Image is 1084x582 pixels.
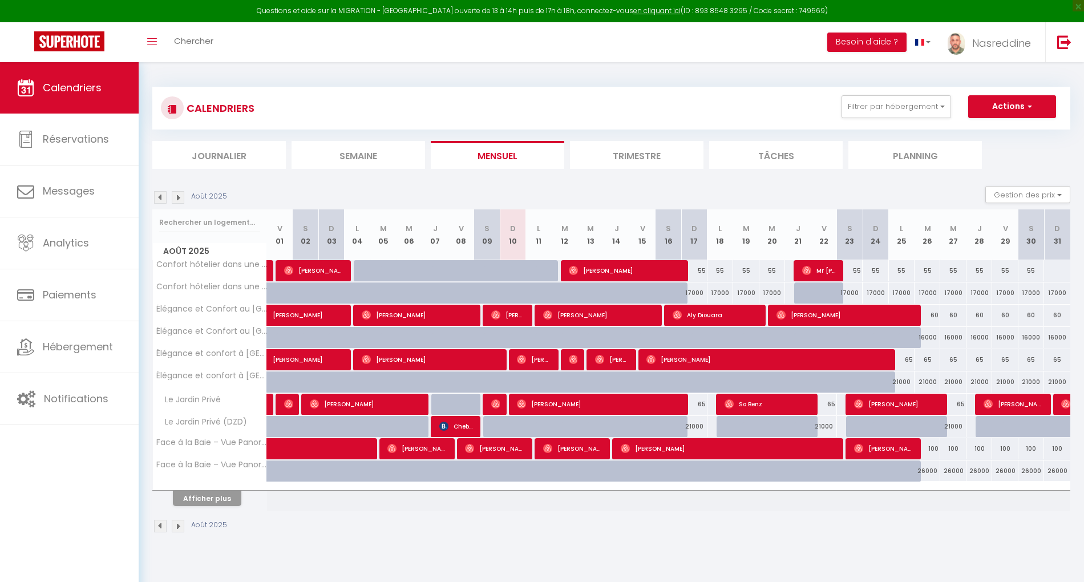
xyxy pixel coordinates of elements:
[984,393,1043,415] span: [PERSON_NAME]
[854,438,914,459] span: [PERSON_NAME]
[709,141,843,169] li: Tâches
[537,223,540,234] abbr: L
[992,305,1018,326] div: 60
[406,223,412,234] abbr: M
[155,460,269,469] span: Face à la Baie – Vue Panoramique DZD
[842,95,951,118] button: Filtrer par hébergement
[293,209,318,260] th: 02
[837,282,863,304] div: 17000
[570,141,703,169] li: Trimestre
[915,260,940,281] div: 55
[1044,327,1070,348] div: 16000
[718,223,722,234] abbr: L
[681,416,707,437] div: 21000
[284,393,293,415] span: [PERSON_NAME]
[621,438,835,459] span: [PERSON_NAME]
[656,209,681,260] th: 16
[1044,371,1070,393] div: 21000
[155,371,269,380] span: Élégance et confort à [GEOGRAPHIC_DATA] (DZD)
[915,305,940,326] div: 60
[848,141,982,169] li: Planning
[155,438,269,447] span: Face à la Baie – Vue Panoramique
[153,243,266,260] span: Août 2025
[837,209,863,260] th: 23
[992,260,1018,281] div: 55
[966,327,992,348] div: 16000
[915,327,940,348] div: 16000
[733,282,759,304] div: 17000
[966,209,992,260] th: 28
[811,394,836,415] div: 65
[397,209,422,260] th: 06
[292,141,425,169] li: Semaine
[604,209,629,260] th: 14
[380,223,387,234] abbr: M
[796,223,800,234] abbr: J
[1018,371,1044,393] div: 21000
[510,223,516,234] abbr: D
[640,223,645,234] abbr: V
[827,33,907,52] button: Besoin d'aide ?
[940,394,966,415] div: 65
[629,209,655,260] th: 15
[43,184,95,198] span: Messages
[915,438,940,459] div: 100
[759,260,785,281] div: 55
[924,223,931,234] abbr: M
[863,209,888,260] th: 24
[837,260,863,281] div: 55
[543,304,654,326] span: [PERSON_NAME]
[811,416,836,437] div: 21000
[267,349,293,371] a: [PERSON_NAME]
[733,260,759,281] div: 55
[940,305,966,326] div: 60
[273,343,351,365] span: [PERSON_NAME]
[992,209,1018,260] th: 29
[1018,282,1044,304] div: 17000
[1044,438,1070,459] div: 100
[972,36,1031,50] span: Nasreddine
[491,393,500,415] span: [PERSON_NAME]
[491,304,525,326] span: [PERSON_NAME]
[966,349,992,370] div: 65
[889,371,915,393] div: 21000
[273,298,351,320] span: [PERSON_NAME]
[889,282,915,304] div: 17000
[1018,260,1044,281] div: 55
[587,223,594,234] abbr: M
[362,304,473,326] span: [PERSON_NAME]
[940,438,966,459] div: 100
[940,349,966,370] div: 65
[267,305,293,326] a: [PERSON_NAME]
[484,223,490,234] abbr: S
[303,223,308,234] abbr: S
[318,209,344,260] th: 03
[768,223,775,234] abbr: M
[985,186,1070,203] button: Gestion des prix
[155,305,269,313] span: Élégance et Confort au [GEOGRAPHIC_DATA]
[681,282,707,304] div: 17000
[614,223,619,234] abbr: J
[155,282,269,291] span: Confort hôtelier dans une prestigieuse résidence (DZD)
[889,209,915,260] th: 25
[173,491,241,506] button: Afficher plus
[152,141,286,169] li: Journalier
[950,223,957,234] abbr: M
[329,223,334,234] abbr: D
[552,209,577,260] th: 12
[1018,209,1044,260] th: 30
[1057,35,1071,49] img: logout
[362,349,499,370] span: [PERSON_NAME]
[34,31,104,51] img: Super Booking
[940,416,966,437] div: 21000
[1044,305,1070,326] div: 60
[184,95,254,121] h3: CALENDRIERS
[940,282,966,304] div: 17000
[966,282,992,304] div: 17000
[633,6,681,15] a: en cliquant ici
[1054,223,1060,234] abbr: D
[707,209,733,260] th: 18
[1018,438,1044,459] div: 100
[966,260,992,281] div: 55
[847,223,852,234] abbr: S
